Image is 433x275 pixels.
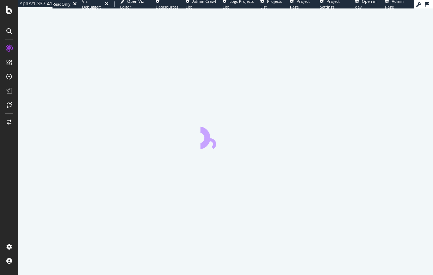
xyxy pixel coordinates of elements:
div: animation [200,124,251,149]
span: Datasources [156,4,178,10]
div: ReadOnly: [52,1,72,7]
